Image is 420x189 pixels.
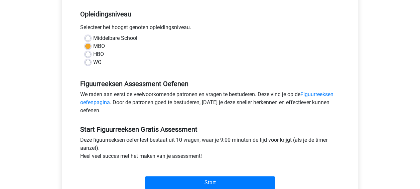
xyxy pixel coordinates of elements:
div: We raden aan eerst de veelvoorkomende patronen en vragen te bestuderen. Deze vind je op de . Door... [75,90,345,117]
h5: Figuurreeksen Assessment Oefenen [80,80,340,88]
label: HBO [93,50,104,58]
h5: Start Figuurreeksen Gratis Assessment [80,125,340,133]
label: MBO [93,42,105,50]
label: WO [93,58,102,66]
h5: Opleidingsniveau [80,7,340,21]
input: Start [145,176,275,189]
div: Selecteer het hoogst genoten opleidingsniveau. [75,23,345,34]
div: Deze figuurreeksen oefentest bestaat uit 10 vragen, waar je 9:00 minuten de tijd voor krijgt (als... [75,136,345,163]
label: Middelbare School [93,34,137,42]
